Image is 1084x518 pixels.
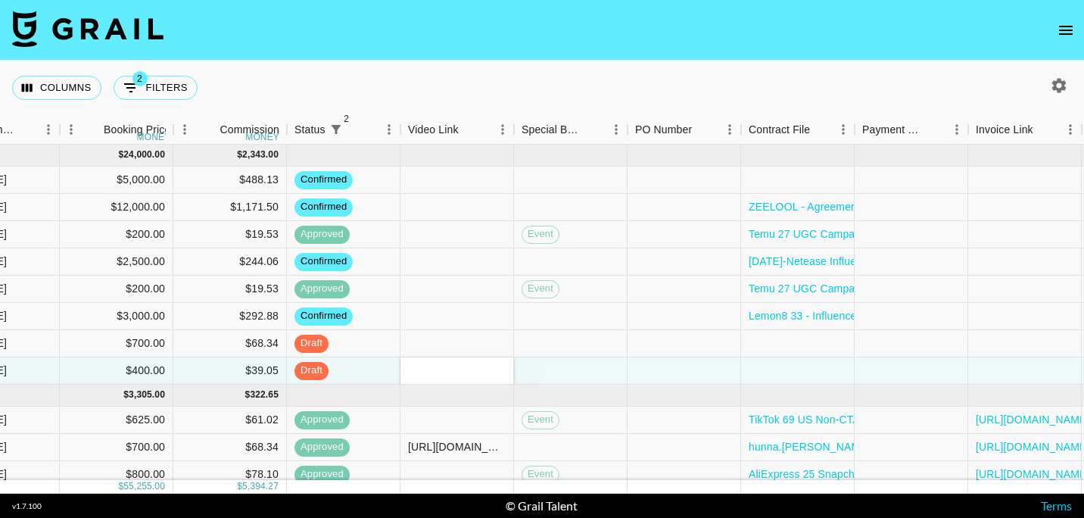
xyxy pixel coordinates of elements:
[378,118,400,141] button: Menu
[605,118,628,141] button: Menu
[294,282,350,296] span: approved
[635,115,692,145] div: PO Number
[237,480,242,493] div: $
[123,480,165,493] div: 55,255.00
[832,118,855,141] button: Menu
[294,173,353,187] span: confirmed
[173,167,287,194] div: $488.13
[749,254,1076,269] a: [DATE]-Netease Influencer Service Agreement- (BLUETTI-2025).pdf
[749,412,996,427] a: TikTok 69 US Non-CTA - Agreement (hunnaxlib).pdf
[976,115,1033,145] div: Invoice Link
[862,115,924,145] div: Payment Sent Date
[718,118,741,141] button: Menu
[132,71,148,86] span: 2
[237,148,242,161] div: $
[294,254,353,269] span: confirmed
[1041,498,1072,513] a: Terms
[628,115,741,145] div: PO Number
[459,119,480,140] button: Sort
[118,148,123,161] div: $
[294,467,350,482] span: approved
[749,467,1062,482] a: AliExpress 25 Snapchat - Influencer Agreement (@hunnaxlib).pdf
[749,226,965,242] a: Temu 27 UGC Campaign (@jazrabarnes).pdf
[60,461,173,488] div: $800.00
[294,227,350,242] span: approved
[810,119,831,140] button: Sort
[37,118,60,141] button: Menu
[114,76,198,100] button: Show filters
[294,200,353,214] span: confirmed
[945,118,968,141] button: Menu
[584,119,605,140] button: Sort
[1051,15,1081,45] button: open drawer
[83,119,104,140] button: Sort
[522,467,559,482] span: Event
[491,118,514,141] button: Menu
[137,133,171,142] div: money
[294,440,350,454] span: approved
[16,119,37,140] button: Sort
[173,303,287,330] div: $292.88
[60,330,173,357] div: $700.00
[60,248,173,276] div: $2,500.00
[173,221,287,248] div: $19.53
[522,227,559,242] span: Event
[749,281,976,296] a: Temu 27 UGC Campaign (@marilyn_smith).pdf
[173,434,287,461] div: $68.34
[173,330,287,357] div: $68.34
[326,119,347,140] div: 2 active filters
[294,413,350,427] span: approved
[60,407,173,434] div: $625.00
[400,115,514,145] div: Video Link
[173,357,287,385] div: $39.05
[220,115,279,145] div: Commission
[347,119,368,140] button: Sort
[123,388,129,401] div: $
[408,115,459,145] div: Video Link
[1033,119,1054,140] button: Sort
[60,118,83,141] button: Menu
[60,167,173,194] div: $5,000.00
[294,309,353,323] span: confirmed
[522,413,559,427] span: Event
[12,501,42,511] div: v 1.7.100
[522,282,559,296] span: Event
[749,199,962,214] a: ZEELOOL - Agreement with hunnaxlib__.pdf
[245,388,251,401] div: $
[749,115,810,145] div: Contract File
[250,388,279,401] div: 322.65
[692,119,713,140] button: Sort
[855,115,968,145] div: Payment Sent Date
[242,480,279,493] div: 5,394.27
[60,434,173,461] div: $700.00
[924,119,945,140] button: Sort
[514,115,628,145] div: Special Booking Type
[1059,118,1082,141] button: Menu
[173,248,287,276] div: $244.06
[12,11,164,47] img: Grail Talent
[104,115,170,145] div: Booking Price
[968,115,1082,145] div: Invoice Link
[60,194,173,221] div: $12,000.00
[294,115,326,145] div: Status
[12,76,101,100] button: Select columns
[173,276,287,303] div: $19.53
[60,303,173,330] div: $3,000.00
[408,439,506,454] div: https://www.instagram.com/p/DHT07GCJGTF/
[118,480,123,493] div: $
[749,308,1001,323] a: Lemon8 33 - Influencer Agreement (@hunnaxlib).pdf
[129,388,165,401] div: 3,305.00
[173,461,287,488] div: $78.10
[198,119,220,140] button: Sort
[60,221,173,248] div: $200.00
[60,276,173,303] div: $200.00
[741,115,855,145] div: Contract File
[326,119,347,140] button: Show filters
[173,407,287,434] div: $61.02
[123,148,165,161] div: 24,000.00
[287,115,400,145] div: Status
[522,115,584,145] div: Special Booking Type
[339,111,354,126] span: 2
[294,336,329,351] span: draft
[245,133,279,142] div: money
